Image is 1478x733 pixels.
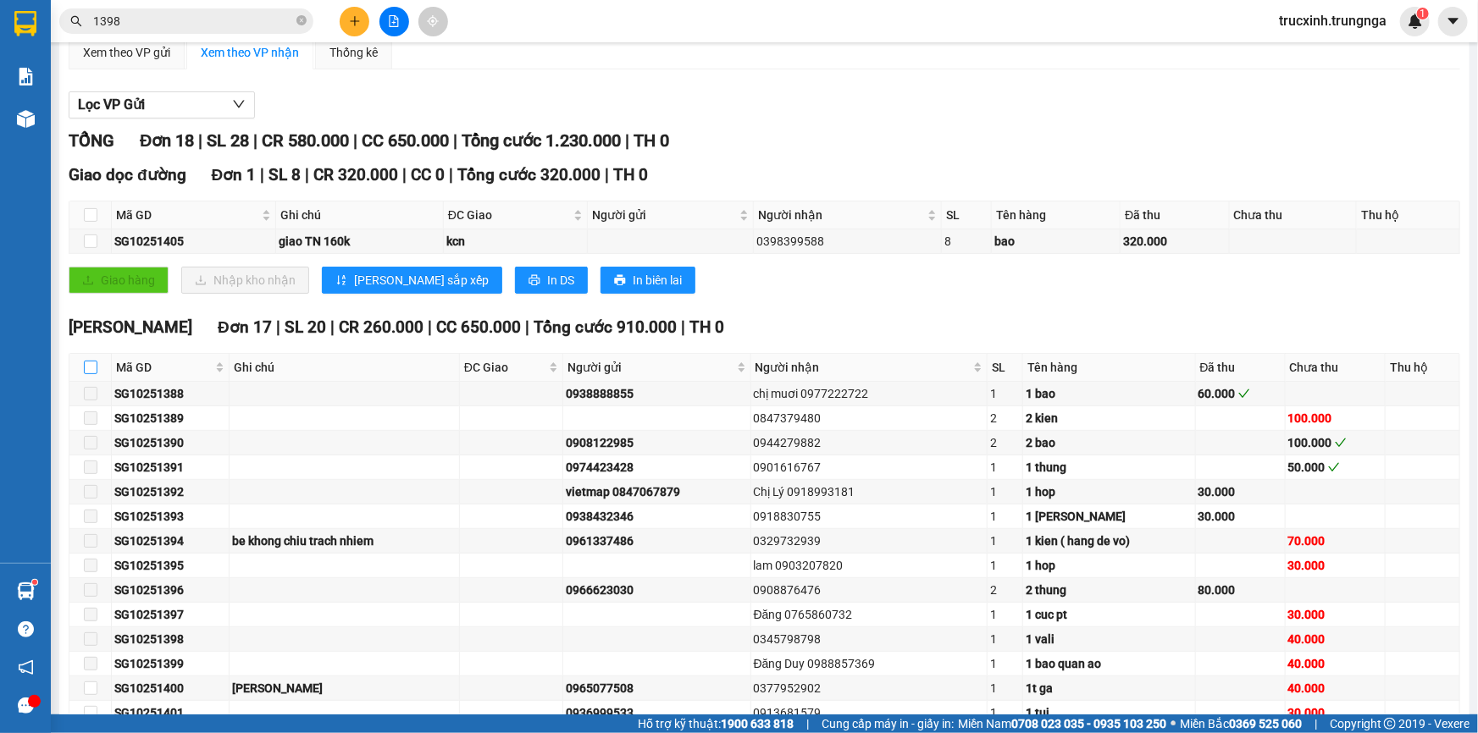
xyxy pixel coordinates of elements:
div: 1 thung [1026,458,1192,477]
span: Lọc VP Gửi [78,94,145,115]
th: SL [942,201,992,229]
span: ⚪️ [1171,720,1176,727]
span: check [1238,388,1250,400]
div: 0936999533 [566,703,748,722]
td: SG10251395 [112,554,230,578]
div: 0961337486 [566,532,748,550]
button: caret-down [1438,7,1468,36]
div: 30.000 [1288,605,1383,624]
div: 50.000 [1288,458,1383,477]
span: search [70,15,82,27]
div: 40.000 [1288,630,1383,648]
button: uploadGiao hàng [69,267,169,294]
th: Đã thu [1196,354,1286,382]
div: kcn [446,232,584,251]
img: warehouse-icon [17,110,35,128]
div: 0901616767 [754,458,985,477]
span: | [305,165,309,185]
strong: 0708 023 035 - 0935 103 250 [1011,717,1166,730]
div: Xem theo VP nhận [201,43,299,62]
div: SG10251396 [114,581,226,599]
span: Tổng cước 1.230.000 [462,130,621,151]
div: 8 [944,232,988,251]
span: Mã GD [116,206,258,224]
div: 40.000 [1288,679,1383,697]
div: 30.000 [1198,482,1282,501]
div: SG10251397 [114,605,226,624]
div: SG10251395 [114,556,226,575]
div: 1 bao quan ao [1026,654,1192,673]
span: Người gửi [592,206,736,224]
div: 320.000 [1123,232,1226,251]
div: 0908122985 [566,433,748,452]
div: SG10251399 [114,654,226,673]
span: CC 0 [411,165,445,185]
div: 1 tui [1026,703,1192,722]
div: SG10251389 [114,409,226,427]
td: SG10251396 [112,578,230,603]
div: 60.000 [1198,384,1282,403]
span: Người nhận [758,206,924,224]
span: CR 260.000 [339,317,423,337]
div: 0965077508 [566,679,748,697]
span: | [330,317,335,337]
span: Đơn 17 [218,317,272,337]
div: 1 [990,458,1020,477]
span: ĐC Giao [464,358,545,377]
span: | [198,130,202,151]
div: 0974423428 [566,458,748,477]
div: 80.000 [1198,581,1282,599]
th: Thu hộ [1386,354,1459,382]
div: 2 thung [1026,581,1192,599]
span: | [605,165,609,185]
span: check [1328,461,1340,473]
div: SG10251400 [114,679,226,697]
span: | [1315,714,1317,733]
th: Ghi chú [230,354,460,382]
div: 0944279882 [754,433,985,452]
div: giao TN 160k [279,232,440,251]
div: 100.000 [1288,433,1383,452]
span: CC 650.000 [362,130,449,151]
div: bao [994,232,1117,251]
td: SG10251400 [112,676,230,701]
div: SG10251391 [114,458,226,477]
span: SL 8 [268,165,301,185]
button: printerIn biên lai [601,267,695,294]
div: 1 [990,384,1020,403]
td: SG10251393 [112,504,230,529]
div: 1t ga [1026,679,1192,697]
span: | [276,317,280,337]
td: SG10251389 [112,406,230,431]
div: vietmap 0847067879 [566,482,748,501]
span: Đơn 18 [140,130,194,151]
th: Thu hộ [1357,201,1460,229]
button: file-add [379,7,409,36]
div: SG10251405 [114,232,273,251]
div: chị muơi 0977222722 [754,384,985,403]
span: [PERSON_NAME] [69,317,192,337]
span: Tổng cước 320.000 [457,165,601,185]
td: SG10251388 [112,382,230,406]
div: 2 [990,409,1020,427]
span: ĐC Giao [448,206,570,224]
img: icon-new-feature [1408,14,1423,29]
img: logo-vxr [14,11,36,36]
span: Đơn 1 [212,165,257,185]
span: | [453,130,457,151]
span: trucxinh.trungnga [1265,10,1400,31]
th: Đã thu [1121,201,1229,229]
div: 30.000 [1288,556,1383,575]
div: Đăng 0765860732 [754,605,985,624]
span: Cung cấp máy in - giấy in: [822,714,954,733]
span: CC 650.000 [436,317,521,337]
div: 1 [990,482,1020,501]
button: printerIn DS [515,267,588,294]
span: printer [529,274,540,288]
div: 0938432346 [566,507,748,526]
div: 1 [990,532,1020,550]
td: SG10251394 [112,529,230,554]
td: SG10251391 [112,455,230,480]
div: 100.000 [1288,409,1383,427]
td: SG10251397 [112,603,230,627]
